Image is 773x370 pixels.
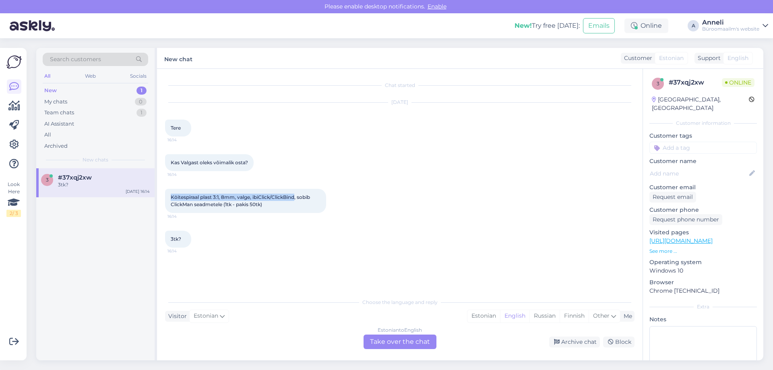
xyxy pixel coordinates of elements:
[702,26,759,32] div: Büroomaailm's website
[167,248,198,254] span: 16:14
[165,312,187,320] div: Visitor
[649,132,757,140] p: Customer tags
[171,159,248,165] span: Kas Valgast oleks võimalik osta?
[44,142,68,150] div: Archived
[515,21,580,31] div: Try free [DATE]:
[425,3,449,10] span: Enable
[650,169,748,178] input: Add name
[136,87,147,95] div: 1
[500,310,529,322] div: English
[694,54,721,62] div: Support
[549,337,600,347] div: Archive chat
[649,183,757,192] p: Customer email
[43,71,52,81] div: All
[44,120,74,128] div: AI Assistant
[593,312,610,319] span: Other
[728,54,748,62] span: English
[649,228,757,237] p: Visited pages
[649,315,757,324] p: Notes
[603,337,635,347] div: Block
[83,156,108,163] span: New chats
[128,71,148,81] div: Socials
[171,125,181,131] span: Tere
[165,99,635,106] div: [DATE]
[6,54,22,70] img: Askly Logo
[657,81,659,87] span: 3
[83,71,97,81] div: Web
[58,181,150,188] div: 3tk?
[58,174,92,181] span: #37xqj2xw
[164,53,192,64] label: New chat
[583,18,615,33] button: Emails
[649,278,757,287] p: Browser
[167,172,198,178] span: 16:14
[649,214,722,225] div: Request phone number
[649,120,757,127] div: Customer information
[44,98,67,106] div: My chats
[165,299,635,306] div: Choose the language and reply
[364,335,436,349] div: Take over the chat
[722,78,754,87] span: Online
[44,131,51,139] div: All
[620,312,632,320] div: Me
[6,210,21,217] div: 2 / 3
[135,98,147,106] div: 0
[126,188,150,194] div: [DATE] 16:14
[467,310,500,322] div: Estonian
[688,20,699,31] div: A
[649,206,757,214] p: Customer phone
[702,19,759,26] div: Anneli
[529,310,560,322] div: Russian
[649,142,757,154] input: Add a tag
[44,109,74,117] div: Team chats
[702,19,768,32] a: AnneliBüroomaailm's website
[44,87,57,95] div: New
[649,192,696,203] div: Request email
[165,82,635,89] div: Chat started
[669,78,722,87] div: # 37xqj2xw
[136,109,147,117] div: 1
[652,95,749,112] div: [GEOGRAPHIC_DATA], [GEOGRAPHIC_DATA]
[659,54,684,62] span: Estonian
[167,213,198,219] span: 16:14
[50,55,101,64] span: Search customers
[6,181,21,217] div: Look Here
[649,267,757,275] p: Windows 10
[621,54,652,62] div: Customer
[515,22,532,29] b: New!
[378,327,422,334] div: Estonian to English
[649,287,757,295] p: Chrome [TECHNICAL_ID]
[649,157,757,165] p: Customer name
[624,19,668,33] div: Online
[171,194,311,207] span: Köitespiraal plast 3:1, 8mm, valge, ibiClick/ClickBind, sobib ClickMan seadmetele (1tk - pakis 50tk)
[560,310,589,322] div: Finnish
[46,177,49,183] span: 3
[194,312,218,320] span: Estonian
[649,258,757,267] p: Operating system
[649,303,757,310] div: Extra
[649,237,713,244] a: [URL][DOMAIN_NAME]
[167,137,198,143] span: 16:14
[649,248,757,255] p: See more ...
[171,236,181,242] span: 3tk?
